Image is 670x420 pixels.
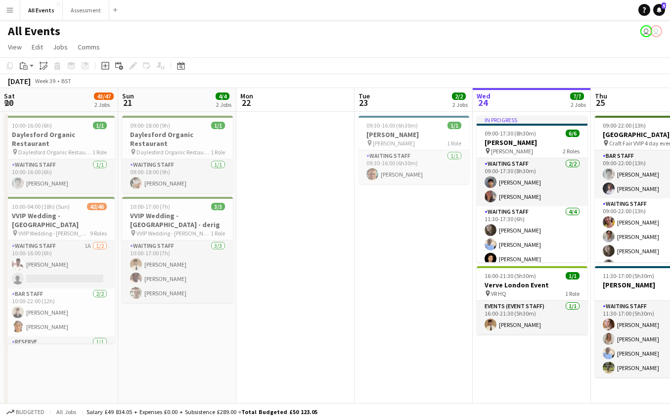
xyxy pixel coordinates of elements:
span: 1 Role [92,148,107,156]
button: All Events [20,0,63,20]
div: 2 Jobs [216,101,231,108]
app-card-role: Bar Staff2/210:00-22:00 (12h)[PERSON_NAME][PERSON_NAME] [4,288,115,336]
app-card-role: Waiting Staff1/109:00-18:00 (9h)[PERSON_NAME] [122,159,233,193]
span: Tue [358,92,370,100]
span: 20 [2,97,15,108]
h1: All Events [8,24,60,39]
span: Total Budgeted £50 123.05 [241,408,317,416]
span: 22 [239,97,253,108]
span: 21 [121,97,134,108]
app-job-card: 10:00-17:00 (7h)3/3VVIP Wedding - [GEOGRAPHIC_DATA] - derig VVIP Wedding - [PERSON_NAME][GEOGRAPH... [122,197,233,303]
span: Sun [122,92,134,100]
app-card-role: Events (Event Staff)1/116:00-21:30 (5h30m)[PERSON_NAME] [477,301,587,334]
span: 1 Role [565,290,580,297]
span: 4/4 [216,93,229,100]
span: Daylesford Organic Restaurant [18,148,92,156]
span: Budgeted [16,409,45,416]
span: Wed [477,92,491,100]
span: 25 [593,97,607,108]
span: 10:00-04:00 (18h) (Sun) [12,203,70,210]
span: All jobs [54,408,78,416]
span: 09:00-17:30 (8h30m) [485,130,536,137]
span: View [8,43,22,51]
span: 09:30-16:00 (6h30m) [366,122,418,129]
h3: Verve London Event [477,280,587,289]
app-card-role: Waiting Staff4/411:30-17:30 (6h)[PERSON_NAME][PERSON_NAME][PERSON_NAME] [477,206,587,283]
app-card-role: Waiting Staff1A1/210:00-16:00 (6h)[PERSON_NAME] [4,240,115,288]
app-user-avatar: Nathan Wong [650,25,662,37]
app-card-role: Waiting Staff1/109:30-16:00 (6h30m)[PERSON_NAME] [358,150,469,184]
a: Edit [28,41,47,53]
span: 23 [357,97,370,108]
span: 2 Roles [563,147,580,155]
span: Mon [240,92,253,100]
app-job-card: 10:00-04:00 (18h) (Sun)42/46VVIP Wedding - [GEOGRAPHIC_DATA] VVIP Wedding - [PERSON_NAME][GEOGRAP... [4,197,115,343]
a: Jobs [49,41,72,53]
span: 9 Roles [90,230,107,237]
app-card-role: Waiting Staff3/310:00-17:00 (7h)[PERSON_NAME][PERSON_NAME][PERSON_NAME] [122,240,233,303]
h3: Daylesford Organic Restaurant [4,130,115,148]
span: Comms [78,43,100,51]
span: Thu [595,92,607,100]
div: BST [61,77,71,85]
span: 24 [475,97,491,108]
div: 2 Jobs [452,101,468,108]
span: 10:00-17:00 (7h) [130,203,170,210]
h3: [PERSON_NAME] [477,138,587,147]
span: 11:30-17:00 (5h30m) [603,272,654,280]
span: 2/2 [452,93,466,100]
span: 3/3 [211,203,225,210]
span: Week 39 [33,77,57,85]
app-job-card: 16:00-21:30 (5h30m)1/1Verve London Event VR HQ1 RoleEvents (Event Staff)1/116:00-21:30 (5h30m)[PE... [477,266,587,334]
span: 1 Role [211,148,225,156]
span: 5 [662,2,666,9]
button: Budgeted [5,407,46,418]
span: 42/46 [87,203,107,210]
span: Jobs [53,43,68,51]
app-job-card: In progress09:00-17:30 (8h30m)6/6[PERSON_NAME] [PERSON_NAME]2 RolesWaiting Staff2/209:00-17:30 (8... [477,116,587,262]
span: 1 Role [211,230,225,237]
h3: [PERSON_NAME] [358,130,469,139]
span: 1/1 [93,122,107,129]
div: [DATE] [8,76,31,86]
span: Edit [32,43,43,51]
span: 1/1 [566,272,580,280]
span: 09:00-18:00 (9h) [130,122,170,129]
span: VVIP Wedding - [PERSON_NAME][GEOGRAPHIC_DATA][PERSON_NAME] [136,230,211,237]
a: View [4,41,26,53]
app-job-card: 09:30-16:00 (6h30m)1/1[PERSON_NAME] [PERSON_NAME]1 RoleWaiting Staff1/109:30-16:00 (6h30m)[PERSON... [358,116,469,184]
app-job-card: 10:00-16:00 (6h)1/1Daylesford Organic Restaurant Daylesford Organic Restaurant1 RoleWaiting Staff... [4,116,115,193]
app-job-card: 09:00-18:00 (9h)1/1Daylesford Organic Restaurant Daylesford Organic Restaurant1 RoleWaiting Staff... [122,116,233,193]
app-user-avatar: Nathan Wong [640,25,652,37]
app-card-role: Waiting Staff2/209:00-17:30 (8h30m)[PERSON_NAME][PERSON_NAME] [477,158,587,206]
span: 6/6 [566,130,580,137]
div: In progress [477,116,587,124]
div: Salary £49 834.05 + Expenses £0.00 + Subsistence £289.00 = [87,408,317,416]
app-card-role: Reserve1/1 [4,336,115,370]
span: 1 Role [447,140,461,147]
span: 09:00-22:00 (13h) [603,122,646,129]
a: Comms [74,41,104,53]
span: 7/7 [570,93,584,100]
span: VVIP Wedding - [PERSON_NAME][GEOGRAPHIC_DATA][PERSON_NAME] [18,230,90,237]
button: Assessment [63,0,109,20]
span: 10:00-16:00 (6h) [12,122,52,129]
span: Sat [4,92,15,100]
span: 1/1 [211,122,225,129]
span: 43/47 [94,93,114,100]
div: 2 Jobs [94,101,113,108]
span: VR HQ [491,290,506,297]
span: 1/1 [447,122,461,129]
span: [PERSON_NAME] [373,140,415,147]
h3: Daylesford Organic Restaurant [122,130,233,148]
h3: VVIP Wedding - [GEOGRAPHIC_DATA] [4,211,115,229]
app-card-role: Waiting Staff1/110:00-16:00 (6h)[PERSON_NAME] [4,159,115,193]
span: 16:00-21:30 (5h30m) [485,272,536,280]
span: [PERSON_NAME] [491,147,533,155]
